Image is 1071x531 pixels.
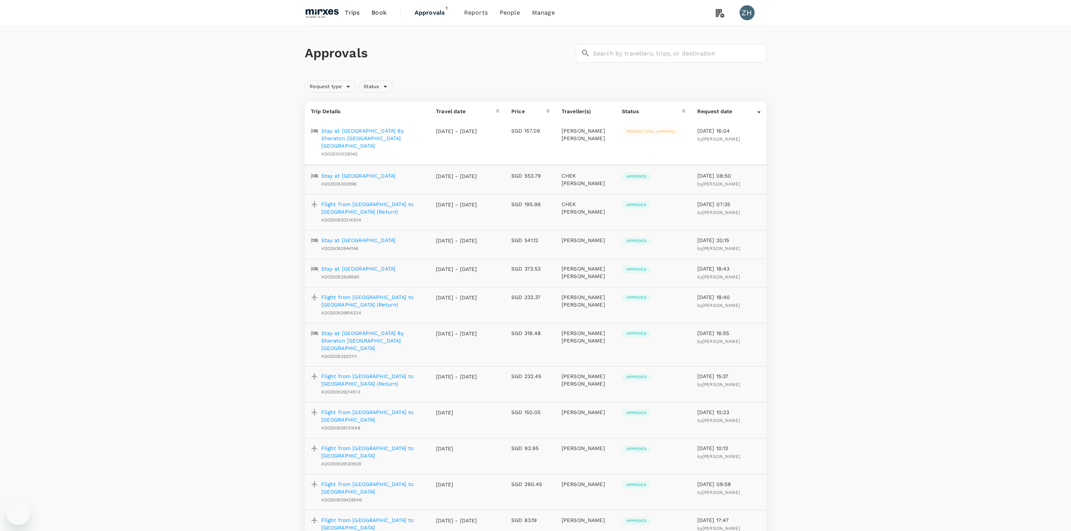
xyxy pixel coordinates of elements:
[697,181,740,187] span: by
[622,267,651,272] span: Approved
[436,127,477,135] p: [DATE] - [DATE]
[697,372,761,380] p: [DATE] 15:37
[622,374,651,380] span: Approved
[436,172,477,180] p: [DATE] - [DATE]
[511,108,546,115] div: Price
[562,236,610,244] p: [PERSON_NAME]
[622,446,651,452] span: Approved
[436,108,496,115] div: Travel date
[593,44,767,63] input: Search by travellers, trips, or destination
[697,382,740,387] span: by
[321,293,424,308] a: Flight from [GEOGRAPHIC_DATA] to [GEOGRAPHIC_DATA] (Return)
[697,454,740,459] span: by
[436,330,477,337] p: [DATE] - [DATE]
[321,480,424,495] a: Flight from [GEOGRAPHIC_DATA] to [GEOGRAPHIC_DATA]
[321,265,396,272] a: Stay at [GEOGRAPHIC_DATA]
[703,210,740,215] span: [PERSON_NAME]
[562,265,610,280] p: [PERSON_NAME] [PERSON_NAME]
[511,329,550,337] p: SGD 318.48
[321,274,359,280] span: H2025092938590
[305,45,573,61] h1: Approvals
[697,108,757,115] div: Request date
[436,265,477,273] p: [DATE] - [DATE]
[697,127,761,135] p: [DATE] 16:04
[321,425,360,431] span: A20250929131648
[436,445,477,452] p: [DATE]
[622,331,651,336] span: Approved
[622,410,651,416] span: Approved
[321,461,361,467] span: A20250929130928
[511,172,550,179] p: SGD 553.79
[321,246,359,251] span: H2025092944146
[436,481,477,488] p: [DATE]
[511,372,550,380] p: SGD 232.45
[511,200,550,208] p: SGD 195.96
[436,409,477,416] p: [DATE]
[321,444,424,459] a: Flight from [GEOGRAPHIC_DATA] to [GEOGRAPHIC_DATA]
[321,127,424,150] p: Stay at [GEOGRAPHIC_DATA] By Sheraton [GEOGRAPHIC_DATA] [GEOGRAPHIC_DATA]
[511,444,550,452] p: SGD 93.95
[697,526,740,531] span: by
[703,181,740,187] span: [PERSON_NAME]
[697,444,761,452] p: [DATE] 10:13
[321,497,362,503] span: A20250929429546
[562,127,610,142] p: [PERSON_NAME] [PERSON_NAME]
[321,200,424,215] a: Flight from [GEOGRAPHIC_DATA] to [GEOGRAPHIC_DATA] (Return)
[697,136,740,142] span: by
[697,516,761,524] p: [DATE] 17:47
[359,83,383,90] span: Status
[622,518,651,524] span: Approved
[511,265,550,272] p: SGD 373.53
[311,108,424,115] p: Trip Details
[511,236,550,244] p: SGD 541.12
[562,172,610,187] p: CHEK [PERSON_NAME]
[703,490,740,495] span: [PERSON_NAME]
[697,236,761,244] p: [DATE] 20:15
[436,201,477,208] p: [DATE] - [DATE]
[562,329,610,344] p: [PERSON_NAME] [PERSON_NAME]
[622,202,651,208] span: Approved
[562,200,610,215] p: CHEK [PERSON_NAME]
[321,172,396,179] a: Stay at [GEOGRAPHIC_DATA]
[511,480,550,488] p: SGD 290.45
[697,265,761,272] p: [DATE] 18:43
[321,236,396,244] p: Stay at [GEOGRAPHIC_DATA]
[321,372,424,387] a: Flight from [GEOGRAPHIC_DATA] to [GEOGRAPHIC_DATA] (Return)
[500,8,520,17] span: People
[703,526,740,531] span: [PERSON_NAME]
[703,136,740,142] span: [PERSON_NAME]
[703,303,740,308] span: [PERSON_NAME]
[464,8,488,17] span: Reports
[532,8,555,17] span: Manage
[697,418,740,423] span: by
[321,310,361,316] span: A20250929814334
[415,8,452,17] span: Approvals
[697,339,740,344] span: by
[321,408,424,423] a: Flight from [GEOGRAPHIC_DATA] to [GEOGRAPHIC_DATA]
[703,418,740,423] span: [PERSON_NAME]
[622,295,651,300] span: Approved
[622,238,651,244] span: Approved
[359,81,393,93] div: Status
[697,293,761,301] p: [DATE] 18:40
[622,482,651,488] span: Approved
[703,246,740,251] span: [PERSON_NAME]
[703,274,740,280] span: [PERSON_NAME]
[740,5,755,20] div: ZH
[697,480,761,488] p: [DATE] 09:58
[511,127,550,135] p: SGD 157.09
[305,4,339,21] img: Mirxes Holding Pte Ltd
[622,129,680,134] span: Pending final approval
[6,501,30,525] iframe: Button to launch messaging window
[703,339,740,344] span: [PERSON_NAME]
[436,373,477,380] p: [DATE] - [DATE]
[562,408,610,416] p: [PERSON_NAME]
[511,408,550,416] p: SGD 150.05
[321,329,424,352] a: Stay at [GEOGRAPHIC_DATA] By Sheraton [GEOGRAPHIC_DATA] [GEOGRAPHIC_DATA]
[697,303,740,308] span: by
